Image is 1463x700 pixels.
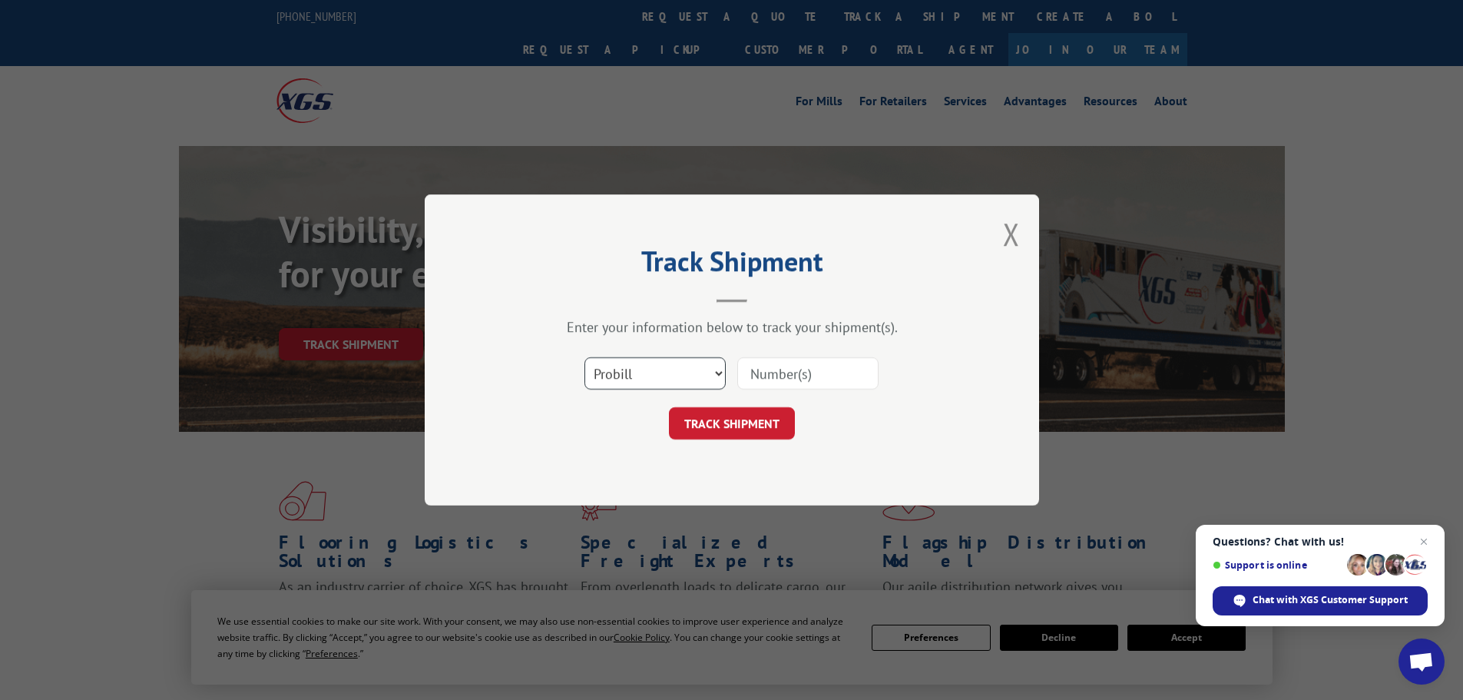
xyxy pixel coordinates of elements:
[1213,536,1428,548] span: Questions? Chat with us!
[1003,214,1020,254] button: Close modal
[1398,639,1445,685] div: Open chat
[501,250,962,280] h2: Track Shipment
[1213,559,1342,571] span: Support is online
[501,318,962,336] div: Enter your information below to track your shipment(s).
[1415,532,1433,551] span: Close chat
[1213,586,1428,615] div: Chat with XGS Customer Support
[669,407,795,440] button: TRACK SHIPMENT
[1253,593,1408,607] span: Chat with XGS Customer Support
[737,357,879,390] input: Number(s)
